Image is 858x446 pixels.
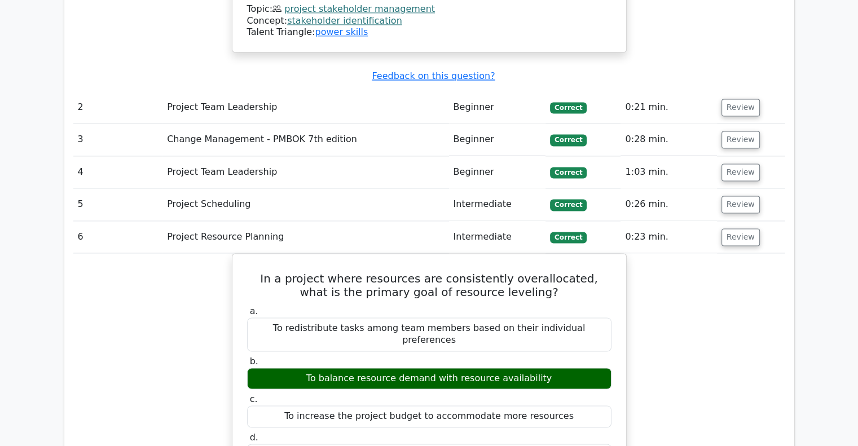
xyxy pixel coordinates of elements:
button: Review [721,196,760,213]
td: 5 [73,188,163,220]
td: 2 [73,91,163,123]
button: Review [721,228,760,246]
button: Review [721,99,760,116]
td: Project Resource Planning [162,221,448,253]
td: 0:23 min. [621,221,716,253]
td: 3 [73,123,163,156]
td: 6 [73,221,163,253]
span: Correct [550,102,587,113]
td: 1:03 min. [621,156,716,188]
td: Beginner [449,156,545,188]
td: Project Team Leadership [162,156,448,188]
td: Change Management - PMBOK 7th edition [162,123,448,156]
span: d. [250,432,258,443]
div: Concept: [247,15,611,27]
div: Topic: [247,3,611,15]
a: Feedback on this question? [372,70,495,81]
span: a. [250,306,258,316]
div: To redistribute tasks among team members based on their individual preferences [247,317,611,351]
a: stakeholder identification [287,15,402,26]
td: Beginner [449,123,545,156]
td: Beginner [449,91,545,123]
div: To balance resource demand with resource availability [247,368,611,390]
td: 0:21 min. [621,91,716,123]
span: Correct [550,232,587,243]
td: Intermediate [449,221,545,253]
td: Project Scheduling [162,188,448,220]
button: Review [721,164,760,181]
span: c. [250,394,258,404]
a: power skills [315,27,368,37]
button: Review [721,131,760,148]
span: Correct [550,167,587,178]
td: 4 [73,156,163,188]
span: b. [250,356,258,366]
span: Correct [550,134,587,145]
h5: In a project where resources are consistently overallocated, what is the primary goal of resource... [246,272,613,299]
td: Intermediate [449,188,545,220]
a: project stakeholder management [284,3,435,14]
span: Correct [550,199,587,210]
td: Project Team Leadership [162,91,448,123]
td: 0:28 min. [621,123,716,156]
div: Talent Triangle: [247,3,611,38]
td: 0:26 min. [621,188,716,220]
div: To increase the project budget to accommodate more resources [247,405,611,427]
